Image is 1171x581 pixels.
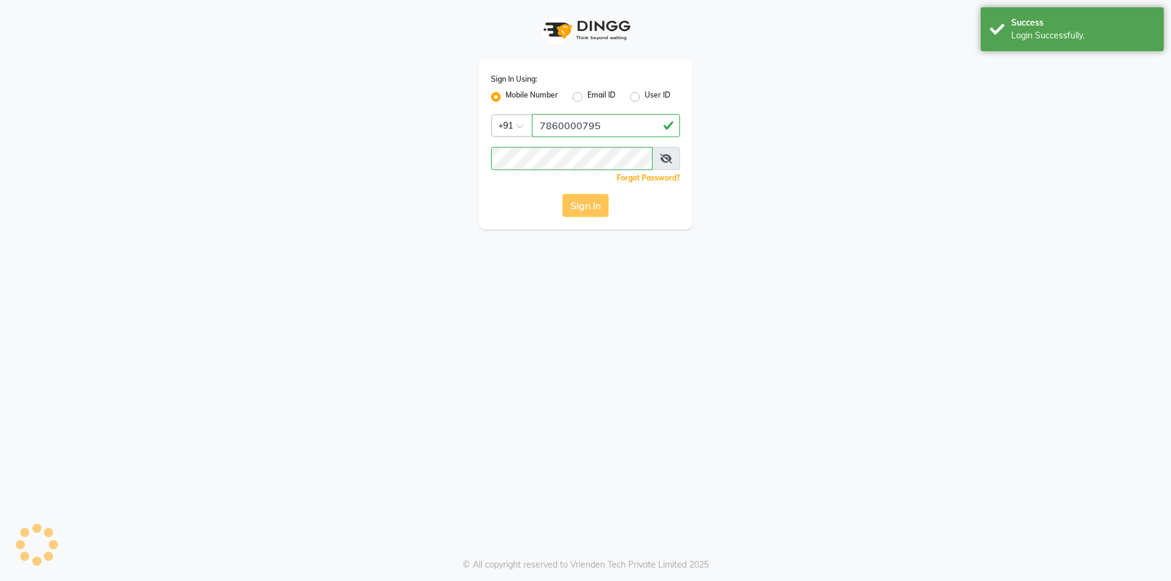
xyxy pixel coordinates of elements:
img: logo1.svg [537,12,634,48]
input: Username [532,114,680,137]
div: Login Successfully. [1011,29,1155,42]
label: Email ID [587,90,615,104]
label: Sign In Using: [491,74,537,85]
label: Mobile Number [506,90,558,104]
input: Username [491,147,653,170]
label: User ID [645,90,670,104]
a: Forgot Password? [617,173,680,182]
div: Success [1011,16,1155,29]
